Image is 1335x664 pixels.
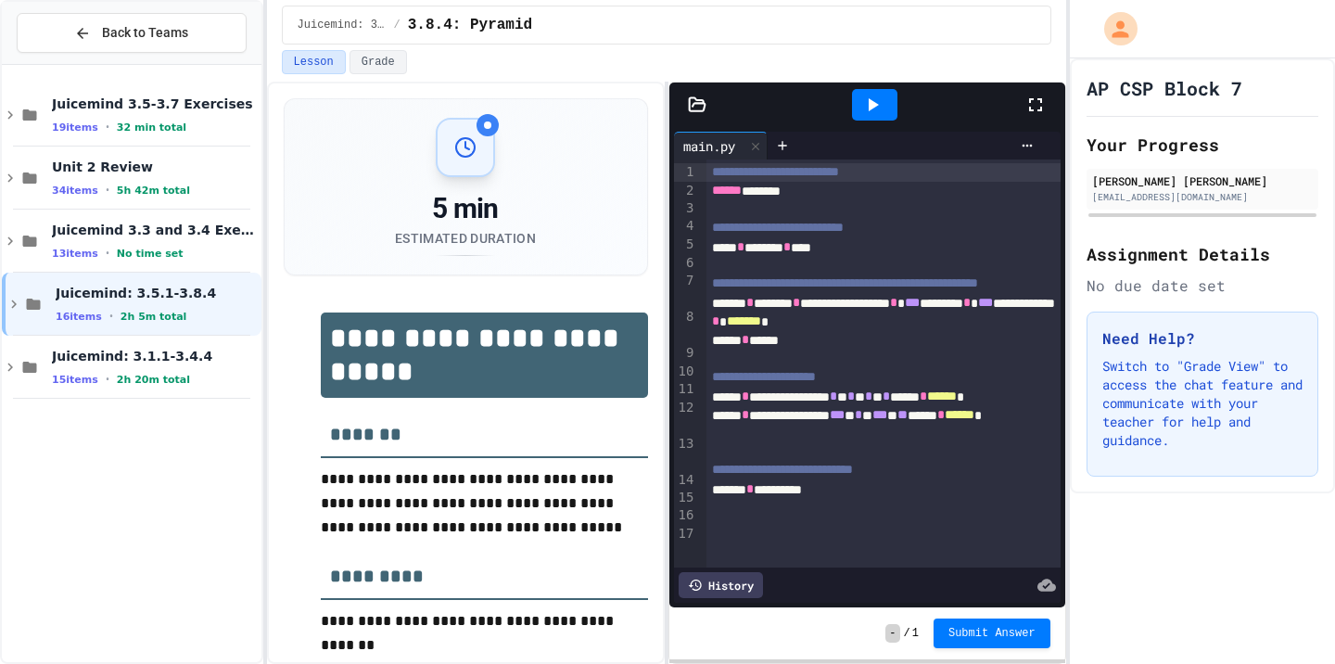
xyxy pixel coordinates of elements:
span: 13 items [52,248,98,260]
p: Switch to "Grade View" to access the chat feature and communicate with your teacher for help and ... [1102,357,1303,450]
div: 10 [674,363,697,380]
span: Juicemind 3.3 and 3.4 Exercises [52,222,258,238]
span: Unit 2 Review [52,159,258,175]
span: 16 items [56,311,102,323]
div: Estimated Duration [395,229,536,248]
span: 2h 5m total [121,311,187,323]
div: 2 [674,182,697,200]
span: - [885,624,899,643]
span: No time set [117,248,184,260]
span: Submit Answer [948,626,1036,641]
button: Submit Answer [934,619,1050,648]
div: [PERSON_NAME] [PERSON_NAME] [1092,172,1313,189]
span: / [904,626,910,641]
div: 12 [674,399,697,435]
span: Juicemind: 3.5.1-3.8.4 [56,285,258,301]
div: 6 [674,254,697,272]
div: 3 [674,199,697,217]
button: Back to Teams [17,13,247,53]
h3: Need Help? [1102,327,1303,350]
span: 34 items [52,185,98,197]
div: 5 min [395,192,536,225]
div: [EMAIL_ADDRESS][DOMAIN_NAME] [1092,190,1313,204]
div: 13 [674,435,697,471]
div: 15 [674,489,697,506]
span: 15 items [52,374,98,386]
div: 14 [674,471,697,489]
div: 16 [674,506,697,525]
div: main.py [674,132,768,160]
span: 32 min total [117,121,186,134]
div: No due date set [1087,275,1318,297]
div: 9 [674,344,697,363]
div: 11 [674,380,697,399]
div: History [679,572,763,598]
span: 3.8.4: Pyramid [408,14,532,36]
div: 5 [674,236,697,254]
span: • [109,309,113,324]
span: Juicemind 3.5-3.7 Exercises [52,96,258,112]
span: 19 items [52,121,98,134]
div: 7 [674,272,697,308]
div: 17 [674,525,697,543]
iframe: chat widget [1257,590,1316,645]
h2: Your Progress [1087,132,1318,158]
div: 8 [674,308,697,344]
button: Lesson [282,50,346,74]
span: Back to Teams [102,23,188,43]
h2: Assignment Details [1087,241,1318,267]
span: • [106,183,109,198]
button: Grade [350,50,407,74]
div: My Account [1085,7,1142,50]
span: 2h 20m total [117,374,190,386]
div: main.py [674,136,744,156]
span: 5h 42m total [117,185,190,197]
span: / [394,18,400,32]
iframe: chat widget [1181,509,1316,588]
span: • [106,120,109,134]
span: Juicemind: 3.5.1-3.8.4 [298,18,387,32]
span: 1 [912,626,919,641]
div: 1 [674,163,697,182]
span: Juicemind: 3.1.1-3.4.4 [52,348,258,364]
span: • [106,246,109,261]
span: • [106,372,109,387]
h1: AP CSP Block 7 [1087,75,1242,101]
div: 4 [674,217,697,236]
